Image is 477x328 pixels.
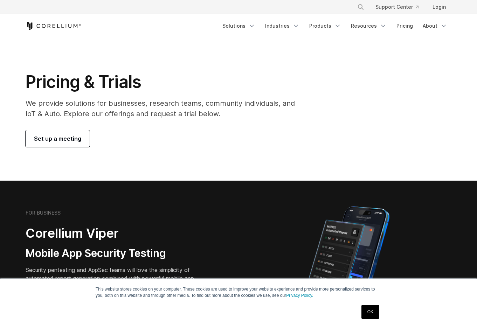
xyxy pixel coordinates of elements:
[349,1,451,13] div: Navigation Menu
[26,210,61,216] h6: FOR BUSINESS
[427,1,451,13] a: Login
[218,20,260,32] a: Solutions
[26,130,90,147] a: Set up a meeting
[26,71,305,92] h1: Pricing & Trials
[354,1,367,13] button: Search
[26,225,205,241] h2: Corellium Viper
[392,20,417,32] a: Pricing
[286,293,313,298] a: Privacy Policy.
[261,20,304,32] a: Industries
[218,20,451,32] div: Navigation Menu
[305,20,345,32] a: Products
[347,20,391,32] a: Resources
[34,134,81,143] span: Set up a meeting
[26,266,205,291] p: Security pentesting and AppSec teams will love the simplicity of automated report generation comb...
[26,22,81,30] a: Corellium Home
[296,203,401,326] img: Corellium MATRIX automated report on iPhone showing app vulnerability test results across securit...
[370,1,424,13] a: Support Center
[419,20,451,32] a: About
[26,247,205,260] h3: Mobile App Security Testing
[96,286,381,299] p: This website stores cookies on your computer. These cookies are used to improve your website expe...
[361,305,379,319] a: OK
[26,98,305,119] p: We provide solutions for businesses, research teams, community individuals, and IoT & Auto. Explo...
